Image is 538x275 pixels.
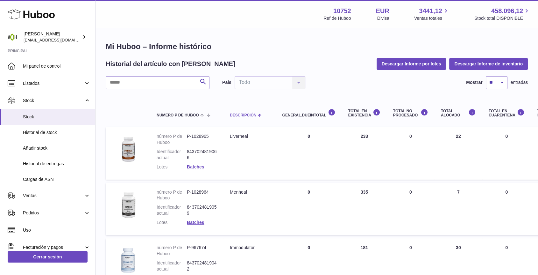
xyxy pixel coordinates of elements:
a: Batches [187,164,204,169]
div: Immodulator [230,245,269,251]
dd: 8437024819059 [187,204,217,216]
span: entradas [511,79,528,85]
h2: Historial del artículo con [PERSON_NAME] [106,60,235,68]
div: Total NO PROCESADO [393,109,428,117]
span: Stock [23,114,90,120]
a: Cerrar sesión [8,251,88,263]
label: País [222,79,231,85]
dd: P-1028964 [187,189,217,201]
dt: número P de Huboo [157,133,187,145]
strong: EUR [376,7,389,15]
dt: número P de Huboo [157,245,187,257]
td: 0 [276,183,342,235]
span: Cargas de ASN [23,176,90,182]
span: Stock total DISPONIBLE [474,15,530,21]
img: info@adaptohealue.com [8,32,17,42]
dt: Identificador actual [157,149,187,161]
a: 458.096,12 Stock total DISPONIBLE [474,7,530,21]
span: Historial de stock [23,130,90,136]
span: Mi panel de control [23,63,90,69]
div: Divisa [377,15,389,21]
td: 0 [276,127,342,179]
div: Total en EXISTENCIA [348,109,380,117]
span: Añadir stock [23,145,90,151]
dd: 8437024819066 [187,149,217,161]
span: Pedidos [23,210,84,216]
a: 3441,12 Ventas totales [414,7,450,21]
div: Liverheal [230,133,269,139]
dd: 8437024819042 [187,260,217,272]
dt: Lotes [157,219,187,226]
button: Descargar Informe de inventario [449,58,528,70]
span: [EMAIL_ADDRESS][DOMAIN_NAME] [24,37,94,42]
span: Ventas totales [414,15,450,21]
td: 233 [342,127,387,179]
span: 0 [505,134,508,139]
div: Total en CUARENTENA [489,109,525,117]
span: 3441,12 [419,7,442,15]
button: Descargar Informe por lotes [377,58,446,70]
a: Batches [187,220,204,225]
span: Stock [23,98,84,104]
div: Menheal [230,189,269,195]
h1: Mi Huboo – Informe histórico [106,41,528,52]
img: product image [112,189,144,221]
td: 7 [435,183,482,235]
span: Descripción [230,113,256,117]
span: 0 [505,190,508,195]
span: Listados [23,80,84,86]
dt: Lotes [157,164,187,170]
span: Facturación y pagos [23,244,84,250]
div: general.dueInTotal [282,109,335,117]
td: 0 [387,183,435,235]
dt: Identificador actual [157,260,187,272]
div: Ref de Huboo [323,15,351,21]
dd: P-1028965 [187,133,217,145]
span: 458.096,12 [491,7,523,15]
td: 0 [387,127,435,179]
span: 0 [505,245,508,250]
span: Uso [23,227,90,233]
dt: Identificador actual [157,204,187,216]
label: Mostrar [466,79,482,85]
strong: 10752 [333,7,351,15]
dd: P-967674 [187,245,217,257]
td: 22 [435,127,482,179]
img: product image [112,133,144,165]
div: Total ALOCADO [441,109,476,117]
div: [PERSON_NAME] [24,31,81,43]
span: Ventas [23,193,84,199]
span: número P de Huboo [157,113,199,117]
td: 335 [342,183,387,235]
span: Historial de entregas [23,161,90,167]
dt: número P de Huboo [157,189,187,201]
